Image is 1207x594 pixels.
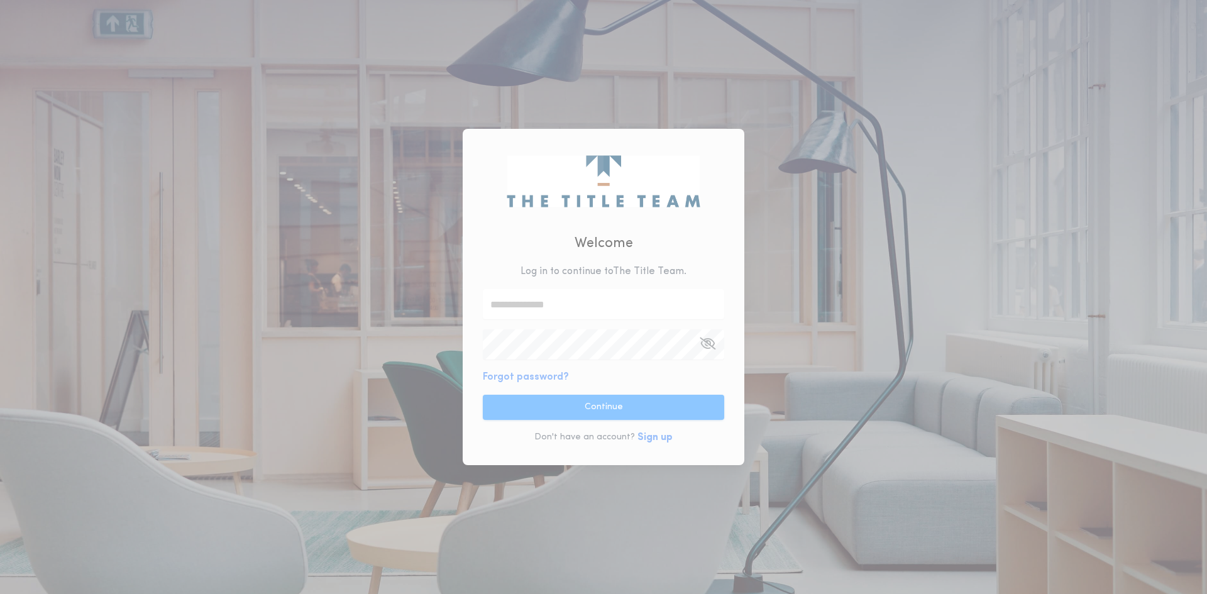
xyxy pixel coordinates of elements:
button: Continue [483,395,724,420]
button: Sign up [637,430,673,445]
h2: Welcome [575,233,633,254]
button: Forgot password? [483,370,569,385]
p: Log in to continue to The Title Team . [521,264,686,279]
p: Don't have an account? [534,431,635,444]
img: logo [507,155,700,207]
